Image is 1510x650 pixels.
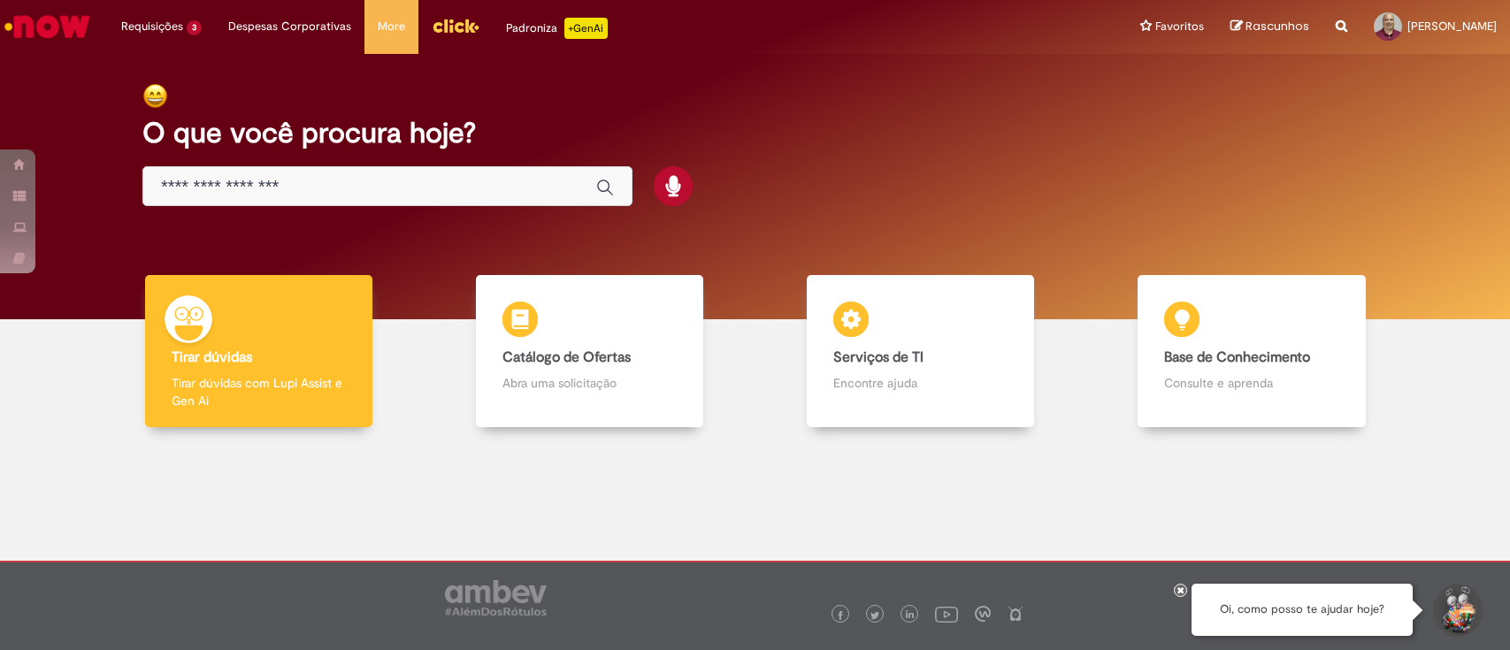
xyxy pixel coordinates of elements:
[833,348,924,366] b: Serviços de TI
[187,20,202,35] span: 3
[502,348,631,366] b: Catálogo de Ofertas
[1164,348,1310,366] b: Base de Conhecimento
[1164,374,1338,392] p: Consulte e aprenda
[445,580,547,616] img: logo_footer_ambev_rotulo_gray.png
[172,374,346,409] p: Tirar dúvidas com Lupi Assist e Gen Ai
[755,275,1086,428] a: Serviços de TI Encontre ajuda
[1008,606,1023,622] img: logo_footer_naosei.png
[833,374,1008,392] p: Encontre ajuda
[1430,584,1483,637] button: Iniciar Conversa de Suporte
[1155,18,1204,35] span: Favoritos
[870,611,879,620] img: logo_footer_twitter.png
[424,275,755,428] a: Catálogo de Ofertas Abra uma solicitação
[1230,19,1309,35] a: Rascunhos
[935,602,958,625] img: logo_footer_youtube.png
[502,374,677,392] p: Abra uma solicitação
[142,83,168,109] img: happy-face.png
[378,18,405,35] span: More
[2,9,93,44] img: ServiceNow
[1192,584,1413,636] div: Oi, como posso te ajudar hoje?
[172,348,252,366] b: Tirar dúvidas
[836,611,845,620] img: logo_footer_facebook.png
[121,18,183,35] span: Requisições
[228,18,351,35] span: Despesas Corporativas
[564,18,608,39] p: +GenAi
[142,118,1368,149] h2: O que você procura hoje?
[906,610,915,621] img: logo_footer_linkedin.png
[93,275,424,428] a: Tirar dúvidas Tirar dúvidas com Lupi Assist e Gen Ai
[1407,19,1497,34] span: [PERSON_NAME]
[1246,18,1309,34] span: Rascunhos
[1086,275,1417,428] a: Base de Conhecimento Consulte e aprenda
[506,18,608,39] div: Padroniza
[432,12,479,39] img: click_logo_yellow_360x200.png
[975,606,991,622] img: logo_footer_workplace.png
